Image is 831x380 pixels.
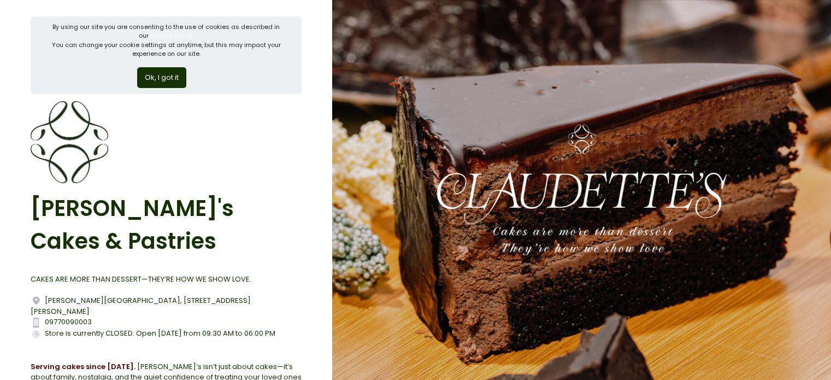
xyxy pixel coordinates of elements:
b: Serving cakes since [DATE]. [31,361,135,372]
div: Store is currently CLOSED. Open [DATE] from 09:30 AM to 06:00 PM [31,328,302,351]
div: [PERSON_NAME]'s Cakes & Pastries [31,183,302,267]
div: CAKES ARE MORE THAN DESSERT—THEY’RE HOW WE SHOW LOVE. [31,274,302,285]
button: see store hours [31,339,92,351]
div: [PERSON_NAME][GEOGRAPHIC_DATA], [STREET_ADDRESS][PERSON_NAME] [31,295,302,317]
div: 09770090003 [31,317,302,328]
div: By using our site you are consenting to the use of cookies as described in our You can change you... [49,22,284,59]
button: Ok, I got it [137,67,186,88]
a: privacy policy. [150,31,193,40]
img: Claudette’s Cakeshop [31,101,108,183]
